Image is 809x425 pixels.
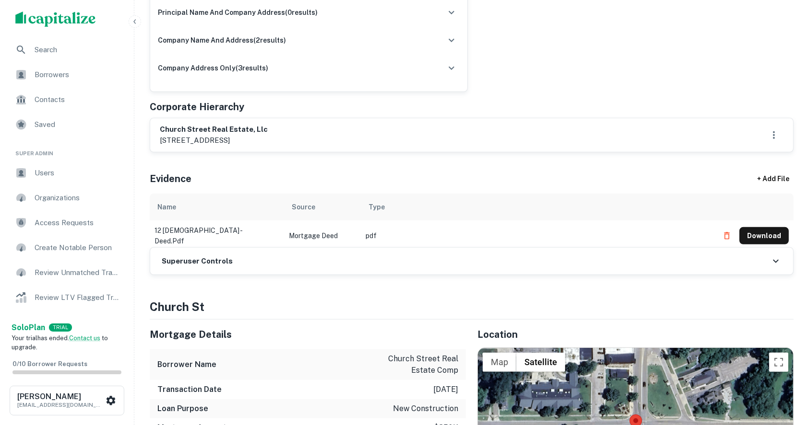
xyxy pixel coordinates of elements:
[8,161,126,184] a: Users
[516,353,565,372] button: Show satellite imagery
[761,348,809,394] iframe: Chat Widget
[15,11,96,27] img: capitalize-logo.png
[8,186,126,209] a: Organizations
[17,401,104,409] p: [EMAIL_ADDRESS][DOMAIN_NAME]
[157,359,216,370] h6: Borrower Name
[361,220,714,251] td: pdf
[150,298,794,315] h4: church st
[35,69,120,80] span: Borrowers
[12,323,45,332] strong: Solo Plan
[372,353,458,376] p: church street real estate comp
[12,334,108,351] span: Your trial has ended. to upgrade.
[369,201,385,213] div: Type
[158,35,286,46] h6: company name and address ( 2 results)
[483,353,516,372] button: Show street map
[35,167,120,179] span: Users
[69,334,100,342] a: Contact us
[157,384,222,395] h6: Transaction Date
[157,403,208,414] h6: Loan Purpose
[8,88,126,111] a: Contacts
[8,211,126,234] a: Access Requests
[433,384,458,395] p: [DATE]
[160,135,268,146] p: [STREET_ADDRESS]
[740,171,807,188] div: + Add File
[8,138,126,161] li: Super Admin
[158,63,268,73] h6: company address only ( 3 results)
[158,7,318,18] h6: principal name and company address ( 0 results)
[35,217,120,229] span: Access Requests
[12,322,45,333] a: SoloPlan
[49,323,72,332] div: TRIAL
[150,100,244,114] h5: Corporate Hierarchy
[284,220,361,251] td: Mortgage Deed
[157,201,176,213] div: Name
[8,261,126,284] a: Review Unmatched Transactions
[8,311,126,334] a: Lender Admin View
[8,236,126,259] a: Create Notable Person
[35,119,120,130] span: Saved
[739,227,789,244] button: Download
[35,292,120,303] span: Review LTV Flagged Transactions
[150,194,794,247] div: scrollable content
[393,403,458,414] p: new construction
[35,94,120,105] span: Contacts
[150,172,191,186] h5: Evidence
[10,386,124,415] button: [PERSON_NAME][EMAIL_ADDRESS][DOMAIN_NAME]
[150,194,284,220] th: Name
[8,113,126,136] a: Saved
[35,267,120,278] span: Review Unmatched Transactions
[160,124,268,135] h6: church street real estate, llc
[477,327,794,342] h5: Location
[35,192,120,204] span: Organizations
[162,256,233,267] h6: Superuser Controls
[17,393,104,401] h6: [PERSON_NAME]
[12,360,87,368] span: 0 / 10 Borrower Requests
[150,220,284,251] td: 12 [DEMOGRAPHIC_DATA] - deed.pdf
[361,194,714,220] th: Type
[718,228,736,243] button: Delete file
[292,201,315,213] div: Source
[150,327,466,342] h5: Mortgage Details
[8,63,126,86] a: Borrowers
[8,286,126,309] a: Review LTV Flagged Transactions
[35,44,120,56] span: Search
[8,38,126,61] a: Search
[35,242,120,253] span: Create Notable Person
[284,194,361,220] th: Source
